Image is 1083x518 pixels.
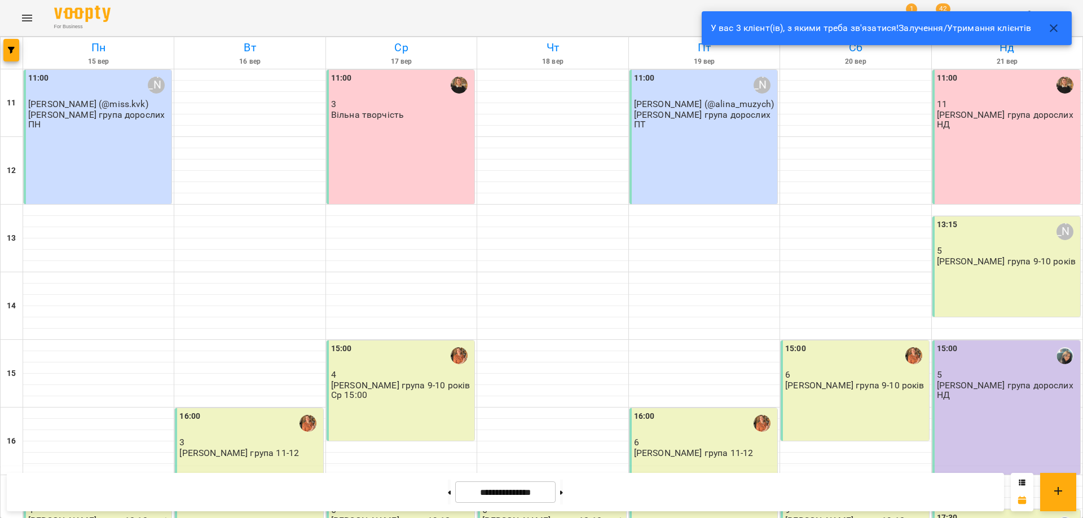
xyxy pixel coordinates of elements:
p: [PERSON_NAME] група 9-10 років Ср 15:00 [331,380,472,400]
span: [PERSON_NAME] (@miss.kvk) [28,99,148,109]
span: [PERSON_NAME] (@alina_muzych) [634,99,774,109]
p: 5 [937,246,1078,255]
p: У вас 3 клієнт(ів), з якими треба зв'язатися! [711,21,1032,35]
h6: 11 [7,97,16,109]
h6: Пн [25,39,172,56]
h6: 18 вер [479,56,626,67]
h6: 17 вер [328,56,475,67]
h6: 20 вер [782,56,929,67]
span: 1 [906,3,917,15]
h6: 15 вер [25,56,172,67]
label: 15:00 [785,343,806,355]
p: [PERSON_NAME] група дорослих НД [937,380,1078,400]
label: 15:00 [937,343,958,355]
h6: Вт [176,39,323,56]
p: 11 [937,99,1078,109]
span: 42 [936,3,950,15]
p: [PERSON_NAME] група дорослих ПН [28,110,169,130]
p: [PERSON_NAME] група дорослих НД [937,110,1078,130]
img: Гумінська Оля [1056,347,1073,364]
h6: 15 [7,368,16,380]
img: Зуєва Віта [905,347,922,364]
a: Залучення/Утримання клієнтів [899,23,1031,33]
label: 16:00 [634,410,655,423]
h6: 12 [7,165,16,177]
h6: 21 вер [934,56,1081,67]
p: 3 [331,99,472,109]
label: 11:00 [331,72,352,85]
h6: 16 [7,435,16,448]
label: 16:00 [179,410,200,423]
p: Вільна творчість [331,110,404,119]
label: 11:00 [634,72,655,85]
button: Menu [14,5,41,32]
img: Катеренчук Оксана [1056,77,1073,94]
p: [PERSON_NAME] група 9-10 років [785,380,924,390]
p: [PERSON_NAME] група дорослих ПТ [634,110,775,130]
div: Віолетта [148,77,165,94]
img: Зуєва Віта [300,415,316,432]
div: Віолетта [754,77,771,94]
h6: Пт [631,39,778,56]
p: [PERSON_NAME] група 9-10 років [937,256,1076,266]
img: Катеренчук Оксана [451,77,468,94]
p: 6 [785,370,926,379]
img: Voopty Logo [54,6,111,22]
h6: 16 вер [176,56,323,67]
p: 4 [331,370,472,379]
p: [PERSON_NAME] група 11-12 [179,448,299,458]
label: 11:00 [937,72,958,85]
p: 5 [937,370,1078,379]
p: 6 [634,437,775,447]
label: 15:00 [331,343,352,355]
h6: Чт [479,39,626,56]
h6: 14 [7,300,16,312]
span: For Business [54,23,111,30]
img: Зуєва Віта [754,415,771,432]
h6: Ср [328,39,475,56]
p: 3 [179,437,320,447]
label: 11:00 [28,72,49,85]
img: Зуєва Віта [451,347,468,364]
div: Іра Дудка [1056,223,1073,240]
label: 13:15 [937,219,958,231]
h6: 19 вер [631,56,778,67]
h6: 13 [7,232,16,245]
p: [PERSON_NAME] група 11-12 [634,448,754,458]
